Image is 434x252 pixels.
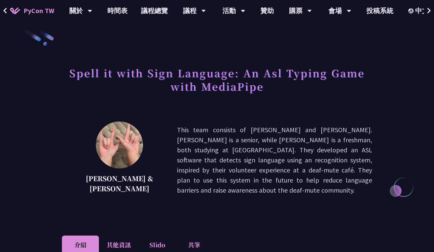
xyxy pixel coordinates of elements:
p: This team consists of [PERSON_NAME] and [PERSON_NAME]. [PERSON_NAME] is a senior, while [PERSON_N... [177,125,372,195]
p: [PERSON_NAME] & [PERSON_NAME] [79,173,160,194]
img: Locale Icon [408,8,415,13]
img: Megan & Ethan [96,121,143,168]
span: PyCon TW [24,6,54,16]
img: Home icon of PyCon TW 2025 [10,7,20,14]
h1: Spell it with Sign Language: An Asl Typing Game with MediaPipe [62,63,372,96]
a: PyCon TW [3,2,61,19]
